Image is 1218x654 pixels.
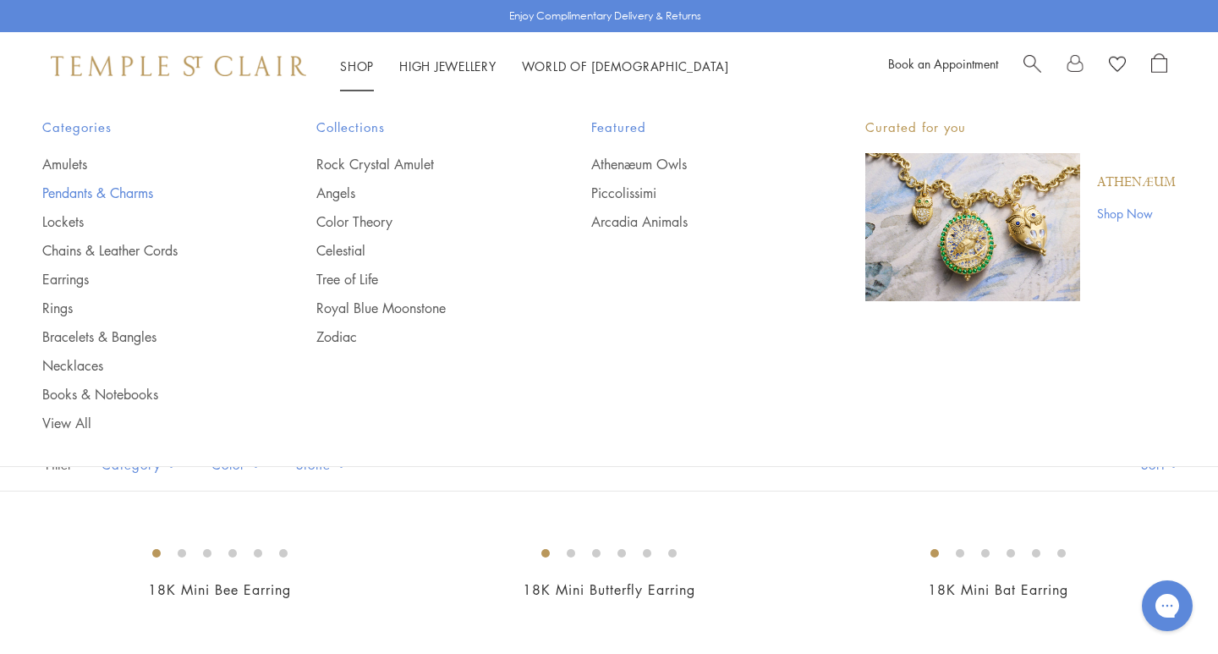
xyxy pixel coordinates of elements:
p: Enjoy Complimentary Delivery & Returns [509,8,701,25]
a: 18K Mini Butterfly Earring [523,580,695,599]
a: Chains & Leather Cords [42,241,249,260]
img: Temple St. Clair [51,56,306,76]
nav: Main navigation [340,56,729,77]
a: Arcadia Animals [591,212,798,231]
a: Celestial [316,241,523,260]
a: Bracelets & Bangles [42,327,249,346]
iframe: Gorgias live chat messenger [1133,574,1201,637]
a: Open Shopping Bag [1151,53,1167,79]
a: Shop Now [1097,204,1176,223]
a: 18K Mini Bat Earring [928,580,1068,599]
a: View Wishlist [1109,53,1126,79]
a: Piccolissimi [591,184,798,202]
a: Zodiac [316,327,523,346]
a: View All [42,414,249,432]
a: Royal Blue Moonstone [316,299,523,317]
a: Rock Crystal Amulet [316,155,523,173]
a: ShopShop [340,58,374,74]
span: Featured [591,117,798,138]
a: Lockets [42,212,249,231]
a: Books & Notebooks [42,385,249,404]
a: Athenæum [1097,173,1176,192]
p: Curated for you [865,117,1176,138]
a: Search [1023,53,1041,79]
a: World of [DEMOGRAPHIC_DATA]World of [DEMOGRAPHIC_DATA] [522,58,729,74]
span: Categories [42,117,249,138]
a: Earrings [42,270,249,289]
a: Tree of Life [316,270,523,289]
a: Book an Appointment [888,55,998,72]
a: 18K Mini Bee Earring [148,580,291,599]
a: Rings [42,299,249,317]
a: High JewelleryHigh Jewellery [399,58,497,74]
a: Necklaces [42,356,249,375]
a: Pendants & Charms [42,184,249,202]
a: Angels [316,184,523,202]
a: Color Theory [316,212,523,231]
a: Amulets [42,155,249,173]
a: Athenæum Owls [591,155,798,173]
span: Collections [316,117,523,138]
